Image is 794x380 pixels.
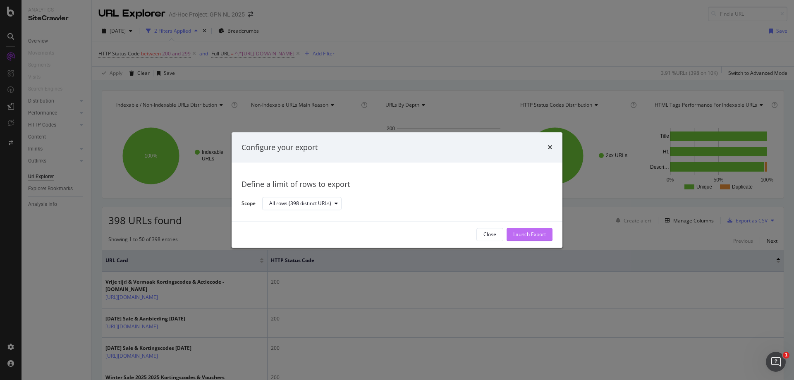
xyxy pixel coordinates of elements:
div: Close [483,231,496,238]
div: All rows (398 distinct URLs) [269,201,331,206]
button: All rows (398 distinct URLs) [262,197,342,210]
span: 1 [783,352,789,358]
div: times [548,142,552,153]
div: modal [232,132,562,248]
iframe: Intercom live chat [766,352,786,372]
div: Define a limit of rows to export [242,179,552,190]
button: Launch Export [507,228,552,241]
div: Launch Export [513,231,546,238]
div: Configure your export [242,142,318,153]
button: Close [476,228,503,241]
label: Scope [242,200,256,209]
